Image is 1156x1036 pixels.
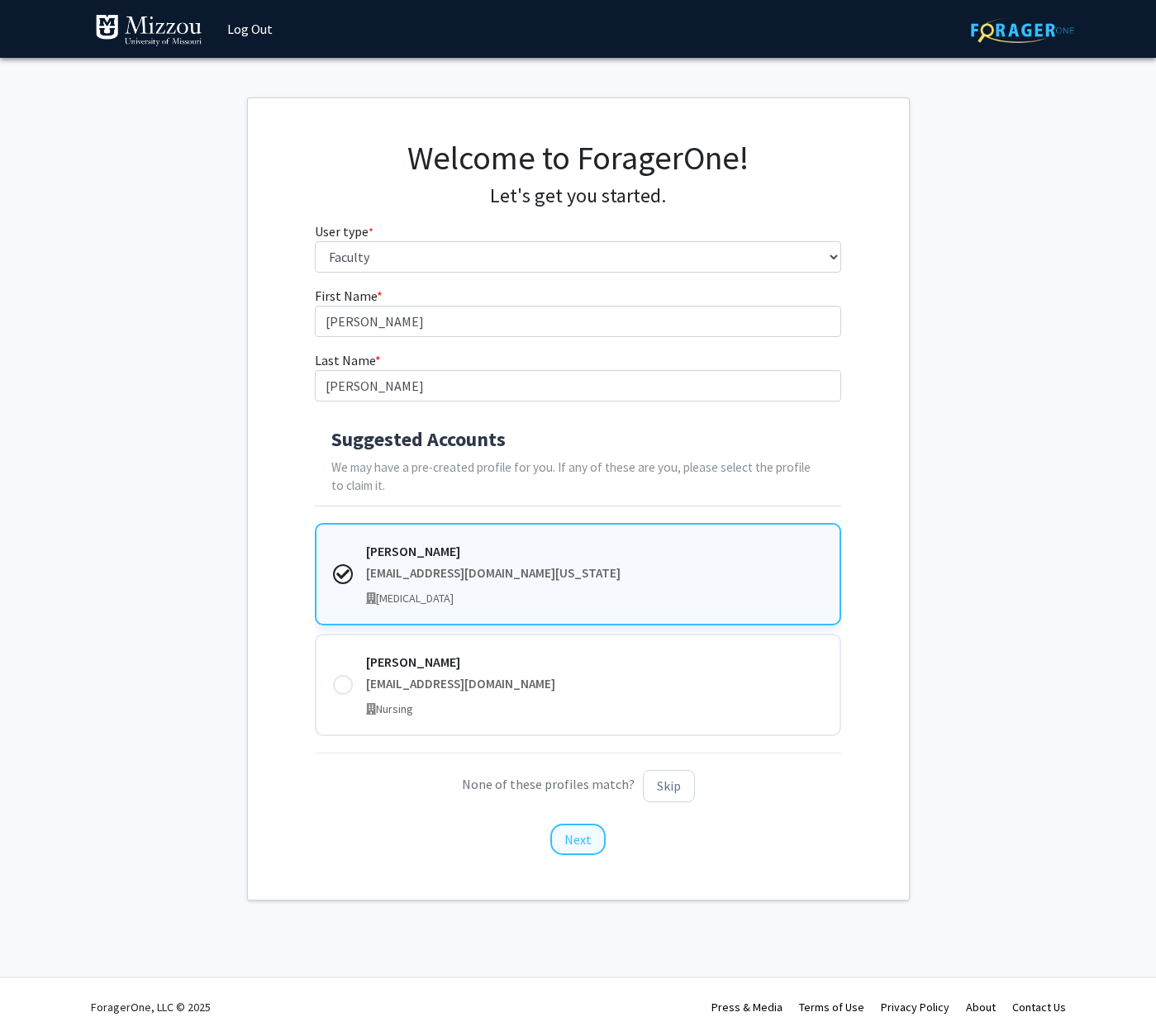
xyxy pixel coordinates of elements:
div: [PERSON_NAME] [366,541,823,561]
div: [EMAIL_ADDRESS][DOMAIN_NAME][US_STATE] [366,564,823,583]
span: First Name [315,288,377,304]
span: [MEDICAL_DATA] [376,591,454,606]
p: None of these profiles match? [315,770,841,802]
button: Skip [643,770,695,802]
h4: Let's get you started. [315,184,841,208]
a: Privacy Policy [881,1000,949,1015]
p: We may have a pre-created profile for you. If any of these are you, please select the profile to ... [331,459,825,497]
div: ForagerOne, LLC © 2025 [91,978,211,1036]
div: [EMAIL_ADDRESS][DOMAIN_NAME] [366,675,823,694]
label: User type [315,221,373,241]
a: Press & Media [711,1000,783,1015]
div: [PERSON_NAME] [366,652,823,672]
img: ForagerOne Logo [971,17,1074,43]
a: Contact Us [1012,1000,1066,1015]
img: University of Missouri Logo [95,14,202,47]
button: Next [550,824,606,855]
a: Terms of Use [799,1000,864,1015]
h1: Welcome to ForagerOne! [315,138,841,178]
h4: Suggested Accounts [331,428,825,452]
iframe: Chat [12,962,70,1024]
span: Nursing [376,701,413,716]
span: Last Name [315,352,375,368]
a: About [966,1000,996,1015]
